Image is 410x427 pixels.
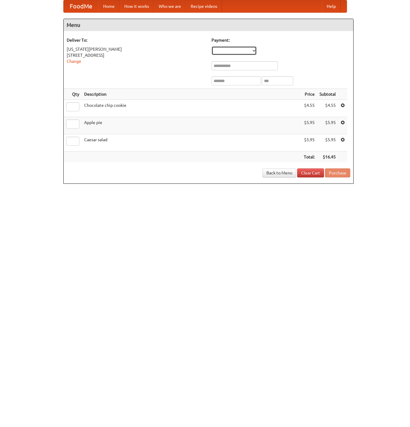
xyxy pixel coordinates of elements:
div: [US_STATE][PERSON_NAME] [67,46,205,52]
a: Help [322,0,341,12]
th: Description [82,89,301,100]
th: $16.45 [317,151,338,163]
a: Clear Cart [297,168,324,177]
td: $4.55 [317,100,338,117]
th: Subtotal [317,89,338,100]
a: Back to Menu [262,168,296,177]
td: $4.55 [301,100,317,117]
td: $5.95 [301,134,317,151]
a: Home [98,0,119,12]
a: Who we are [154,0,186,12]
a: FoodMe [64,0,98,12]
th: Qty [64,89,82,100]
th: Total: [301,151,317,163]
td: Chocolate chip cookie [82,100,301,117]
h4: Menu [64,19,353,31]
td: $5.95 [317,117,338,134]
button: Purchase [325,168,350,177]
div: [STREET_ADDRESS] [67,52,205,58]
td: $5.95 [301,117,317,134]
td: Caesar salad [82,134,301,151]
a: How it works [119,0,154,12]
a: Change [67,59,81,64]
h5: Payment: [211,37,350,43]
h5: Deliver To: [67,37,205,43]
td: $5.95 [317,134,338,151]
td: Apple pie [82,117,301,134]
a: Recipe videos [186,0,222,12]
th: Price [301,89,317,100]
